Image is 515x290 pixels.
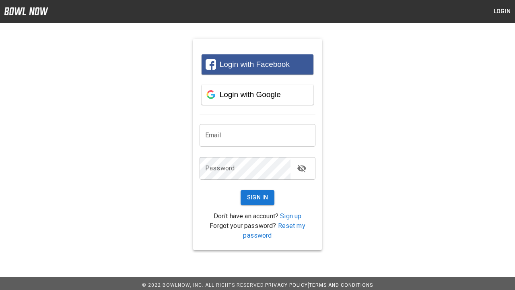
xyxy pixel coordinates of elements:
[294,160,310,176] button: toggle password visibility
[202,85,313,105] button: Login with Google
[489,4,515,19] button: Login
[142,282,265,288] span: © 2022 BowlNow, Inc. All Rights Reserved.
[200,221,315,240] p: Forgot your password?
[220,90,281,99] span: Login with Google
[265,282,308,288] a: Privacy Policy
[243,222,305,239] a: Reset my password
[4,7,48,15] img: logo
[220,60,290,68] span: Login with Facebook
[280,212,301,220] a: Sign up
[309,282,373,288] a: Terms and Conditions
[200,211,315,221] p: Don't have an account?
[202,54,313,75] button: Login with Facebook
[241,190,275,205] button: Sign In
